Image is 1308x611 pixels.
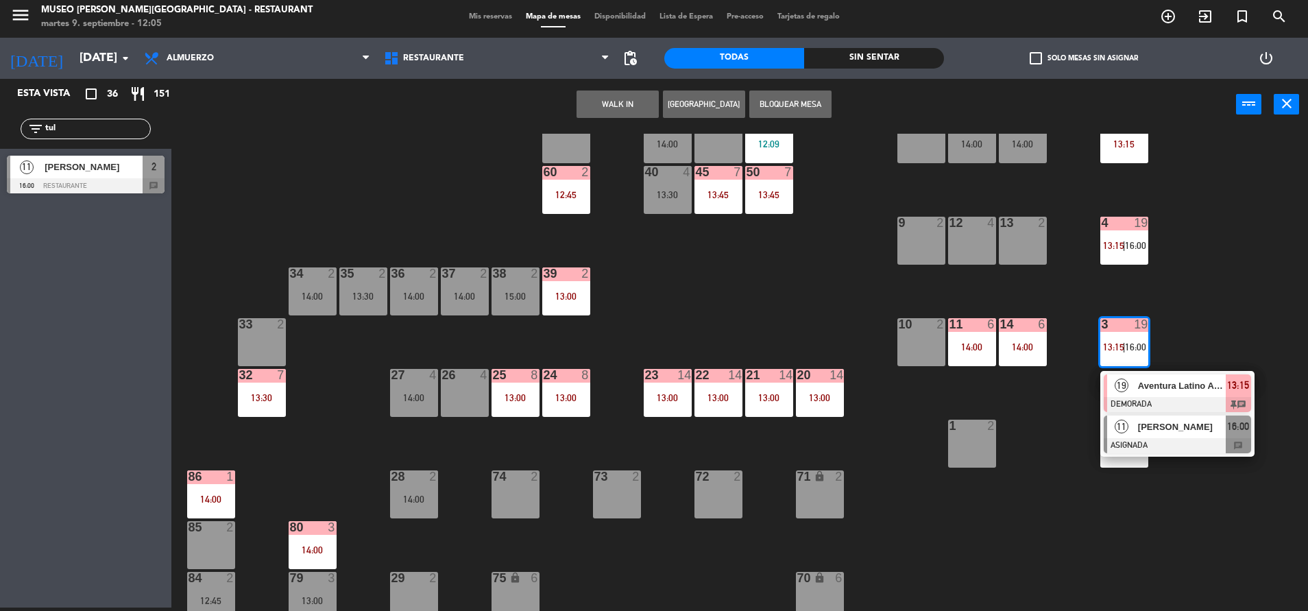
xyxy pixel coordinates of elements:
button: close [1274,94,1299,115]
div: 14:00 [999,139,1047,149]
span: 11 [1115,420,1128,433]
button: Bloquear Mesa [749,91,832,118]
div: 38 [493,267,494,280]
div: 3 [328,521,336,534]
span: 16:00 [1125,240,1146,251]
div: Sin sentar [804,48,944,69]
div: 14 [829,369,843,381]
div: 4 [987,217,995,229]
div: 2 [429,267,437,280]
div: Esta vista [7,86,99,102]
div: 72 [696,470,697,483]
div: 14:00 [948,139,996,149]
i: menu [10,5,31,25]
span: Restaurante [403,53,464,63]
div: 13:15 [1100,139,1148,149]
div: 2 [226,521,234,534]
div: 3 [328,572,336,584]
div: 14:00 [289,545,337,555]
div: 4 [683,166,691,178]
div: 12:45 [542,190,590,200]
div: 6 [987,318,995,331]
div: 2 [378,267,387,280]
span: 16:00 [1125,342,1146,352]
i: lock [814,470,825,482]
span: Pre-acceso [720,13,771,21]
i: crop_square [83,86,99,102]
div: 75 [493,572,494,584]
span: 19 [1115,379,1128,392]
div: 32 [239,369,240,381]
div: Museo [PERSON_NAME][GEOGRAPHIC_DATA] - Restaurant [41,3,313,17]
div: 13:30 [644,190,692,200]
span: 36 [107,86,118,102]
div: 4 [480,369,488,381]
span: | [1123,342,1126,352]
i: search [1271,8,1287,25]
div: 14:00 [390,291,438,301]
div: 80 [290,521,291,534]
div: 14:00 [999,342,1047,352]
i: power_input [1241,95,1257,112]
div: 2 [936,217,945,229]
div: 12:45 [187,596,235,606]
i: close [1279,95,1295,112]
div: 2 [835,470,843,483]
div: 14 [779,369,792,381]
div: 2 [987,420,995,432]
span: 16:00 [1227,418,1249,435]
div: 2 [277,318,285,331]
div: 13:00 [492,393,540,403]
div: 10 [899,318,899,331]
div: 45 [696,166,697,178]
div: 79 [290,572,291,584]
div: 22 [696,369,697,381]
i: arrow_drop_down [117,50,134,67]
div: 6 [1038,318,1046,331]
button: menu [10,5,31,30]
div: 19 [1134,318,1148,331]
div: 2 [936,318,945,331]
div: 13:00 [542,393,590,403]
div: 19 [1134,217,1148,229]
div: 2 [734,470,742,483]
button: [GEOGRAPHIC_DATA] [663,91,745,118]
div: 15:00 [492,291,540,301]
div: Todas [664,48,804,69]
div: 37 [442,267,443,280]
div: 7 [734,166,742,178]
div: 13:00 [644,393,692,403]
span: pending_actions [622,50,638,67]
button: power_input [1236,94,1261,115]
div: 33 [239,318,240,331]
div: 6 [835,572,843,584]
div: 9 [899,217,899,229]
div: 13:45 [694,190,742,200]
div: 40 [645,166,646,178]
div: 13:00 [745,393,793,403]
div: 74 [493,470,494,483]
i: power_settings_new [1258,50,1274,67]
div: 14 [728,369,742,381]
i: turned_in_not [1234,8,1250,25]
div: 14:00 [289,291,337,301]
span: 13:15 [1227,377,1249,394]
div: 8 [531,369,539,381]
div: 2 [429,572,437,584]
div: 35 [341,267,341,280]
div: 2 [429,470,437,483]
